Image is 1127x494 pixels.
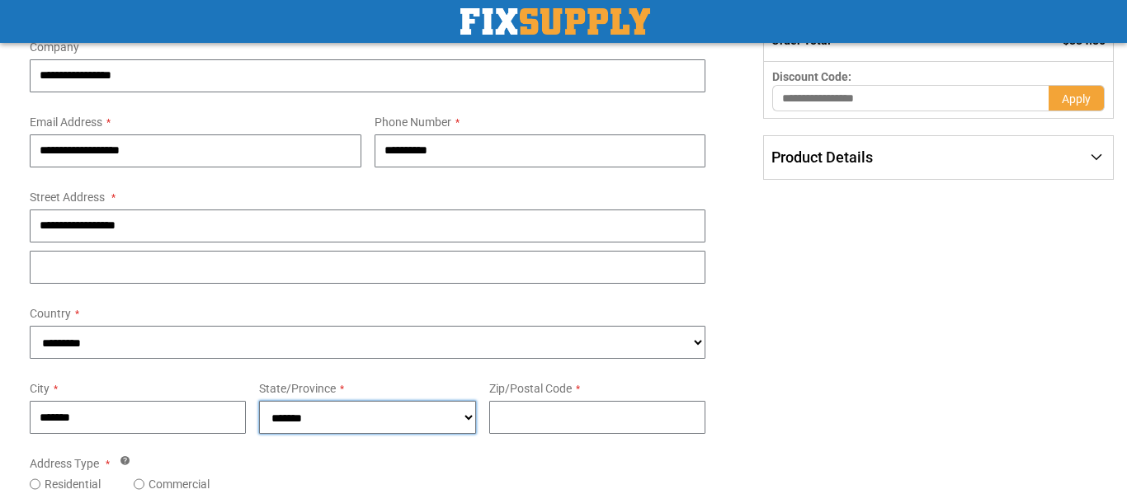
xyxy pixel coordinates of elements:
button: Apply [1049,85,1105,111]
span: Street Address [30,191,105,204]
label: Commercial [149,476,210,492]
label: Residential [45,476,101,492]
span: Address Type [30,457,99,470]
span: State/Province [259,382,336,395]
span: Company [30,40,79,54]
span: Apply [1062,92,1091,106]
span: Zip/Postal Code [489,382,572,395]
img: Fix Industrial Supply [460,8,650,35]
span: Phone Number [375,115,451,129]
span: Email Address [30,115,102,129]
span: Country [30,307,71,320]
span: Discount Code: [772,70,851,83]
a: store logo [460,8,650,35]
span: Product Details [771,148,873,166]
span: City [30,382,50,395]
